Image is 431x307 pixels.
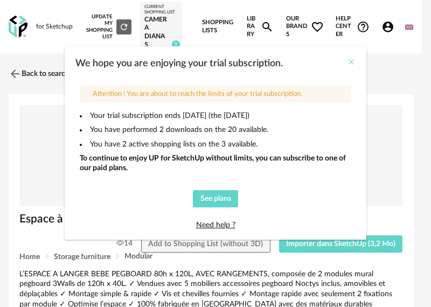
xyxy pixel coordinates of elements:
[193,190,238,207] button: See plans
[80,125,351,135] li: You have performed 2 downloads on the 20 available.
[80,153,351,173] div: To continue to enjoy UP for SketchUp without limits, you can subscribe to one of our paid plans.
[75,59,283,68] span: We hope you are enjoying your trial subscription.
[80,111,351,121] li: Your trial subscription ends [DATE] (the [DATE])
[347,57,356,68] button: Close
[93,90,302,97] span: Attention ! You are about to reach the limits of your trial subscription.
[80,139,351,149] li: You have 2 active shopping lists on the 3 available.
[196,221,235,229] a: Need help ?
[65,46,366,240] div: dialog
[200,195,231,203] span: See plans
